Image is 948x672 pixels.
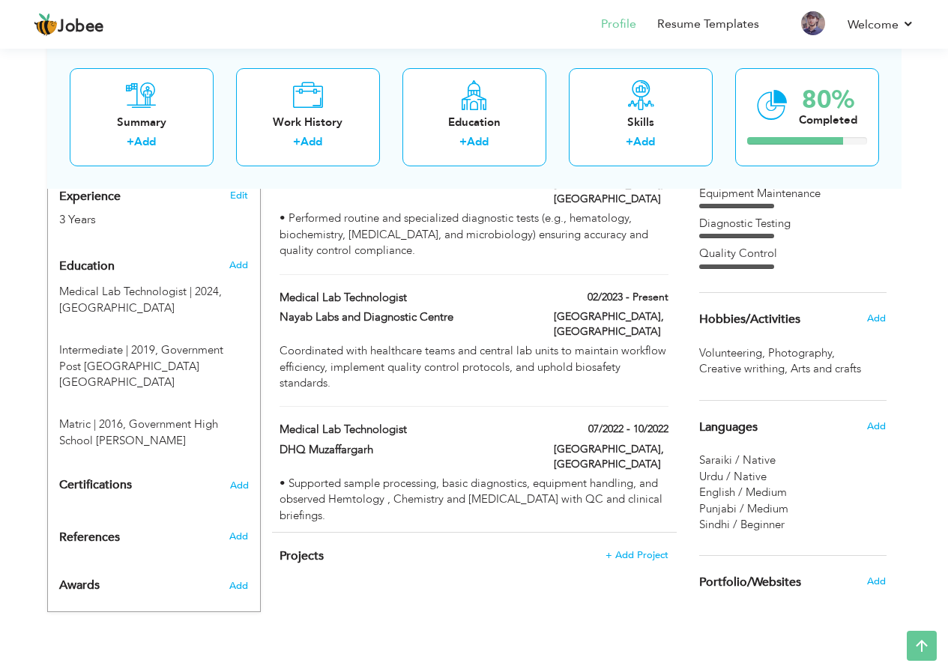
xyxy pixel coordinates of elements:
div: Medical Lab Technologist, 2024 [48,284,260,316]
label: + [127,134,134,150]
div: Skills [581,114,701,130]
span: Saraiki / Native [699,452,776,467]
span: Certifications [59,476,132,493]
span: Education [59,260,115,273]
span: References [59,531,120,545]
a: Welcome [848,16,914,34]
div: Share your links of online work [688,556,898,608]
div: Matric, 2016 [48,394,260,449]
div: Intermediate, 2019 [48,320,260,390]
div: Add the reference. [48,530,260,553]
div: • Performed routine and specialized diagnostic tests (e.g., hematology, biochemistry, [MEDICAL_DA... [280,211,668,258]
img: jobee.io [34,13,58,37]
span: Experience [59,190,121,204]
span: Portfolio/Websites [699,576,801,590]
span: Urdu / Native [699,469,767,484]
a: Add [633,134,655,149]
div: Equipment Maintenance [699,186,887,202]
span: Languages [699,421,758,435]
span: Awards [59,579,100,593]
div: Quality Control [699,246,887,261]
a: Add [134,134,156,149]
div: Add the awards you’ve earned. [48,564,260,600]
span: Add [867,420,886,433]
div: Diagnostic Testing [699,216,887,231]
span: Photography [768,345,838,361]
span: Hobbies/Activities [699,313,800,327]
div: Add your educational degree. [59,251,249,449]
div: Show your familiar languages. [699,400,887,533]
span: Add [229,258,248,272]
span: Sindhi / Beginner [699,517,785,532]
span: + Add Project [606,550,668,560]
span: Matric, Government High School Usman koria, 2016 [59,417,126,432]
div: Coordinated with healthcare teams and central lab units to maintain workflow efficiency, implemen... [280,343,668,391]
a: Resume Templates [657,16,759,33]
div: Summary [82,114,202,130]
span: , [832,345,835,360]
h4: This helps to highlight the project, tools and skills you have worked on. [280,548,668,563]
div: 80% [799,87,857,112]
label: + [459,134,467,150]
a: Add [301,134,322,149]
a: Add [467,134,489,149]
a: Jobee [34,13,104,37]
span: Punjabi / Medium [699,501,788,516]
img: Profile Img [801,11,825,35]
span: Government High School [PERSON_NAME] [59,417,218,447]
label: [GEOGRAPHIC_DATA], [GEOGRAPHIC_DATA] [554,177,668,207]
span: Add [867,575,886,588]
span: , [762,345,765,360]
label: 02/2023 - Present [588,290,668,305]
label: [GEOGRAPHIC_DATA], [GEOGRAPHIC_DATA] [554,442,668,472]
div: Work History [248,114,368,130]
span: Jobee [58,19,104,35]
span: , [785,361,788,376]
label: Medical Lab Technologist [280,422,531,438]
label: + [626,134,633,150]
a: Edit [230,189,248,202]
span: Volunteering [699,345,768,361]
span: Government Post [GEOGRAPHIC_DATA] [GEOGRAPHIC_DATA] [59,342,223,390]
label: [GEOGRAPHIC_DATA], [GEOGRAPHIC_DATA] [554,309,668,339]
span: Add [867,312,886,325]
span: Add [229,579,248,593]
span: English / Medium [699,485,787,500]
span: Medical Lab Technologist, University of Lahore, 2024 [59,284,222,299]
div: Completed [799,112,857,127]
span: Add [229,530,248,543]
label: Nayab Labs and Diagnostic Centre [280,309,531,325]
label: + [293,134,301,150]
div: Share some of your professional and personal interests. [688,293,898,345]
label: DHQ Muzaffargarh [280,442,531,458]
div: • Supported sample processing, basic diagnostics, equipment handling, and observed Hemtology , Ch... [280,476,668,524]
span: Add the certifications you’ve earned. [230,480,249,491]
a: Profile [601,16,636,33]
span: Creative writhing [699,361,791,377]
label: 07/2022 - 10/2022 [588,422,668,437]
span: [GEOGRAPHIC_DATA] [59,300,175,315]
span: Intermediate, Government Post Graduate College Muzaffargarh, 2019 [59,342,158,357]
div: 3 Years [59,211,214,228]
span: Arts and crafts [791,361,864,377]
span: Projects [280,548,324,564]
label: Medical Lab Technologist [280,290,531,306]
div: Education [414,114,534,130]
